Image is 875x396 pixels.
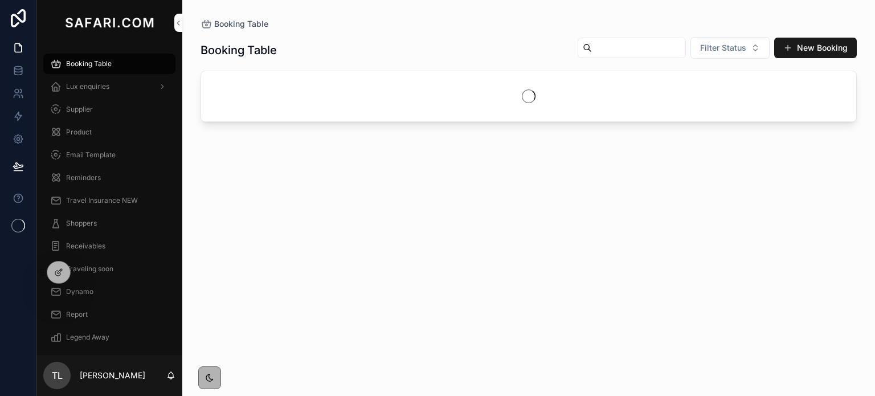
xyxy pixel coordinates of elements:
[36,46,182,355] div: scrollable content
[66,264,113,273] span: Traveling soon
[43,327,175,348] a: Legend Away
[690,37,770,59] button: Select Button
[43,99,175,120] a: Supplier
[43,54,175,74] a: Booking Table
[66,105,93,114] span: Supplier
[66,128,92,137] span: Product
[201,42,277,58] h1: Booking Table
[43,122,175,142] a: Product
[774,38,857,58] button: New Booking
[66,150,116,160] span: Email Template
[43,281,175,302] a: Dynamo
[214,18,268,30] span: Booking Table
[63,14,156,32] img: App logo
[66,59,112,68] span: Booking Table
[66,333,109,342] span: Legend Away
[66,310,88,319] span: Report
[43,259,175,279] a: Traveling soon
[43,236,175,256] a: Receivables
[43,168,175,188] a: Reminders
[52,369,63,382] span: TL
[66,196,138,205] span: Travel Insurance NEW
[43,213,175,234] a: Shoppers
[66,82,109,91] span: Lux enquiries
[43,304,175,325] a: Report
[66,219,97,228] span: Shoppers
[43,76,175,97] a: Lux enquiries
[201,18,268,30] a: Booking Table
[66,173,101,182] span: Reminders
[66,242,105,251] span: Receivables
[80,370,145,381] p: [PERSON_NAME]
[700,42,746,54] span: Filter Status
[43,145,175,165] a: Email Template
[66,287,93,296] span: Dynamo
[43,190,175,211] a: Travel Insurance NEW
